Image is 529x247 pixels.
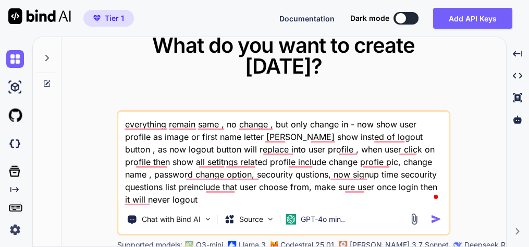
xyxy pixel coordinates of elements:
span: Tier 1 [105,13,124,23]
img: GPT-4o mini [286,214,297,225]
span: Documentation [279,14,335,23]
textarea: everything remain same , no change , but only change in - now show user profile as image or first... [119,112,449,206]
button: Add API Keys [433,8,512,29]
img: Pick Models [266,215,275,224]
img: settings [6,221,24,239]
button: Documentation [279,13,335,24]
span: What do you want to create [DATE]? [152,32,415,79]
img: premium [93,15,101,21]
img: Bind AI [8,8,71,24]
img: darkCloudIdeIcon [6,135,24,152]
img: githubLight [6,107,24,124]
img: icon [430,214,441,225]
img: Pick Tools [204,215,213,224]
p: GPT-4o min.. [301,214,345,225]
img: ai-studio [6,78,24,96]
p: Source [239,214,263,225]
p: Chat with Bind AI [142,214,201,225]
span: Dark mode [350,13,389,23]
img: attachment [408,213,420,225]
button: premiumTier 1 [83,10,134,27]
img: chat [6,50,24,68]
